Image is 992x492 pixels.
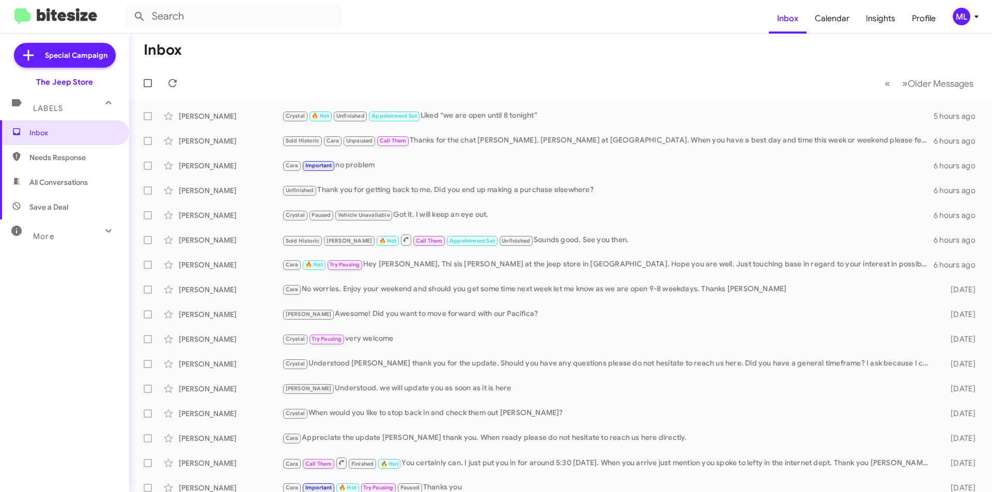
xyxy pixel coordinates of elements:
span: Unfinished [502,237,530,244]
span: [PERSON_NAME] [286,311,332,318]
span: Important [305,162,332,169]
div: [PERSON_NAME] [179,433,282,443]
span: Vehicle Unavailable [338,212,390,218]
div: [DATE] [934,408,984,419]
div: Got it. I will keep an eye out. [282,209,934,221]
a: Profile [904,4,944,34]
div: [PERSON_NAME] [179,458,282,468]
div: Thanks for the chat [PERSON_NAME]. [PERSON_NAME] at [GEOGRAPHIC_DATA]. When you have a best day a... [282,135,934,147]
span: Paused [312,212,331,218]
div: 6 hours ago [934,136,984,146]
div: [DATE] [934,309,984,320]
span: 🔥 Hot [381,461,398,467]
a: Insights [858,4,904,34]
a: Special Campaign [14,43,116,68]
span: Cara [286,261,299,268]
div: Understood [PERSON_NAME] thank you for the update. Should you have any questions please do not he... [282,358,934,370]
span: Cara [286,484,299,491]
div: [PERSON_NAME] [179,334,282,344]
div: ML [953,8,970,25]
span: Unpaused [346,137,373,144]
span: 🔥 Hot [305,261,323,268]
h1: Inbox [144,42,182,58]
nav: Page navigation example [879,73,980,94]
span: Older Messages [908,78,973,89]
div: [PERSON_NAME] [179,309,282,320]
div: Appreciate the update [PERSON_NAME] thank you. When ready please do not hesitate to reach us here... [282,432,934,444]
div: Understood. we will update you as soon as it is here [282,383,934,394]
span: Sold Historic [286,137,320,144]
span: Cara [327,137,339,144]
span: Cara [286,286,299,293]
div: 6 hours ago [934,161,984,171]
a: Inbox [769,4,807,34]
span: 🔥 Hot [312,113,329,119]
div: [PERSON_NAME] [179,284,282,295]
span: Appointment Set [450,237,495,244]
span: [PERSON_NAME] [327,237,373,244]
span: Sold Historic [286,237,320,244]
span: Labels [33,104,63,113]
span: Finished [351,461,374,467]
span: Call Them [416,237,443,244]
div: Sounds good. See you then. [282,233,934,246]
span: Special Campaign [45,50,107,60]
span: Crystal [286,212,305,218]
div: 6 hours ago [934,235,984,245]
span: Save a Deal [29,202,68,212]
span: 🔥 Hot [339,484,357,491]
div: [DATE] [934,433,984,443]
div: very welcome [282,333,934,345]
span: Cara [286,162,299,169]
span: Crystal [286,360,305,367]
span: Needs Response [29,152,117,163]
div: 6 hours ago [934,210,984,220]
span: 🔥 Hot [379,237,397,244]
div: [PERSON_NAME] [179,161,282,171]
span: » [902,77,908,90]
div: When would you like to stop back in and check them out [PERSON_NAME]? [282,407,934,419]
div: [DATE] [934,334,984,344]
div: [PERSON_NAME] [179,408,282,419]
span: Cara [286,435,299,441]
div: [PERSON_NAME] [179,136,282,146]
div: You certainly can. I just put you in for around 5:30 [DATE]. When you arrive just mention you spo... [282,456,934,469]
span: Call Them [305,461,332,467]
div: [DATE] [934,458,984,468]
div: 5 hours ago [934,111,984,121]
div: 6 hours ago [934,260,984,270]
div: [PERSON_NAME] [179,111,282,121]
span: Appointment Set [371,113,417,119]
input: Search [125,4,342,29]
span: « [885,77,890,90]
span: Crystal [286,336,305,342]
div: Thank you for getting back to me. Did you end up making a purchase elsewhere? [282,184,934,196]
div: Awesome! Did you want to move forward with our Pacifica? [282,308,934,320]
span: Inbox [29,128,117,138]
button: Next [896,73,980,94]
div: [PERSON_NAME] [179,260,282,270]
span: Paused [400,484,420,491]
div: [DATE] [934,284,984,295]
div: [PERSON_NAME] [179,384,282,394]
button: ML [944,8,981,25]
span: More [33,232,54,241]
a: Calendar [807,4,858,34]
div: 6 hours ago [934,185,984,196]
span: Important [305,484,332,491]
div: [PERSON_NAME] [179,359,282,369]
span: Try Pausing [312,336,342,342]
div: No worries. Enjoy your weekend and should you get some time next week let me know as we are open ... [282,283,934,295]
div: [PERSON_NAME] [179,210,282,220]
span: All Conversations [29,177,88,187]
div: Liked “we are open until 8 tonight” [282,110,934,122]
div: no problem [282,160,934,171]
div: The Jeep Store [36,77,93,87]
span: Unfinished [336,113,365,119]
span: Try Pausing [330,261,360,268]
span: Unfinished [286,187,314,194]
